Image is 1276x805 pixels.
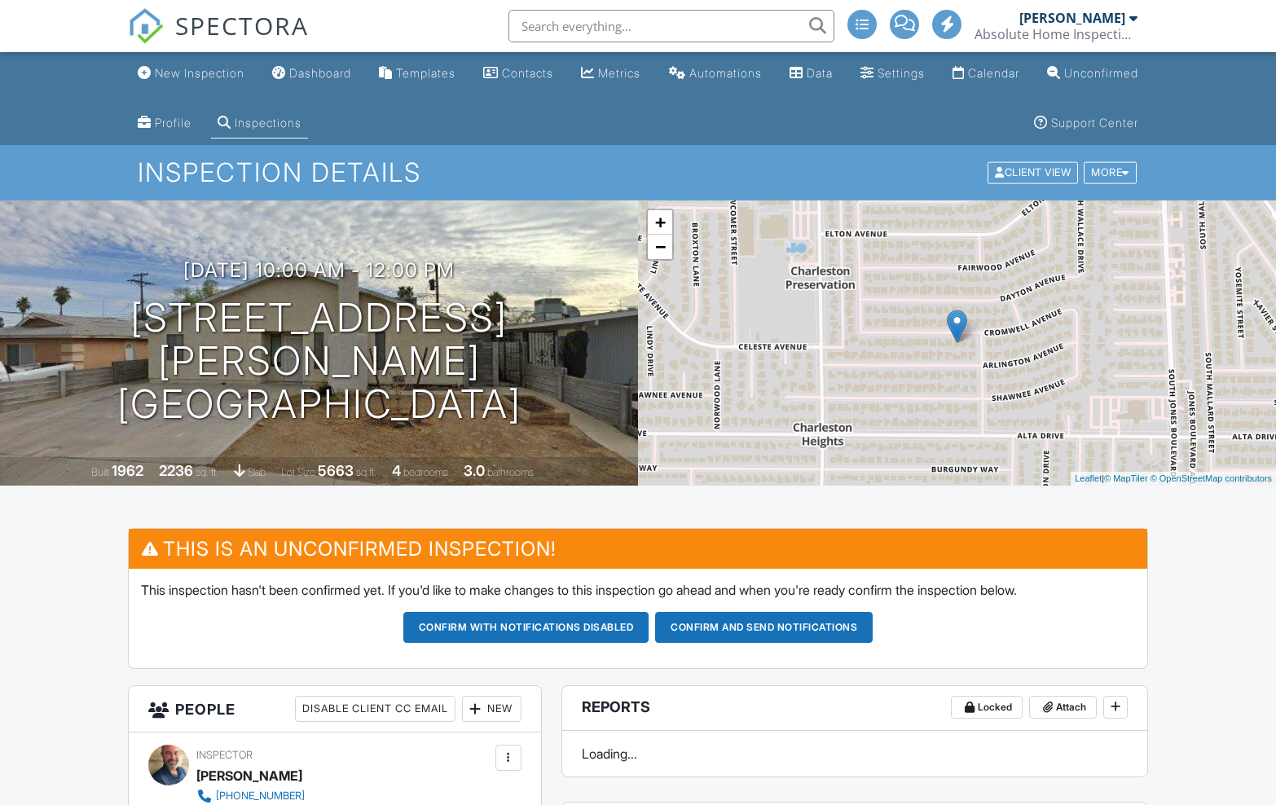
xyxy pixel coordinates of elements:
[392,462,401,479] div: 4
[1051,116,1138,130] div: Support Center
[211,108,308,139] a: Inspections
[129,686,541,732] h3: People
[141,581,1136,599] p: This inspection hasn't been confirmed yet. If you'd like to make changes to this inspection go ah...
[502,66,553,80] div: Contacts
[508,10,834,42] input: Search everything...
[403,612,649,643] button: Confirm with notifications disabled
[1064,66,1138,80] div: Unconfirmed
[689,66,762,80] div: Automations
[131,108,198,139] a: Company Profile
[175,8,309,42] span: SPECTORA
[295,696,455,722] div: Disable Client CC Email
[112,462,143,479] div: 1962
[783,59,839,89] a: Data
[574,59,647,89] a: Metrics
[1027,108,1145,139] a: Support Center
[1084,162,1137,184] div: More
[988,162,1078,184] div: Client View
[648,235,672,259] a: Zoom out
[1041,59,1145,89] a: Unconfirmed
[155,66,244,80] div: New Inspection
[1104,473,1148,483] a: © MapTiler
[487,466,534,478] span: bathrooms
[131,59,251,89] a: New Inspection
[662,59,768,89] a: Automations (Advanced)
[129,529,1148,569] h3: This is an Unconfirmed Inspection!
[281,466,315,478] span: Lot Size
[128,8,164,44] img: The Best Home Inspection Software - Spectora
[138,158,1137,187] h1: Inspection Details
[318,462,354,479] div: 5663
[648,210,672,235] a: Zoom in
[462,696,521,722] div: New
[356,466,376,478] span: sq.ft.
[216,790,305,803] div: [PHONE_NUMBER]
[1075,473,1102,483] a: Leaflet
[26,297,612,425] h1: [STREET_ADDRESS][PERSON_NAME] [GEOGRAPHIC_DATA]
[854,59,931,89] a: Settings
[477,59,560,89] a: Contacts
[968,66,1019,80] div: Calendar
[235,116,301,130] div: Inspections
[1151,473,1272,483] a: © OpenStreetMap contributors
[878,66,925,80] div: Settings
[91,466,109,478] span: Built
[196,749,253,761] span: Inspector
[655,612,873,643] button: Confirm and send notifications
[807,66,833,80] div: Data
[946,59,1026,89] a: Calendar
[372,59,462,89] a: Templates
[128,22,309,56] a: SPECTORA
[1019,10,1125,26] div: [PERSON_NAME]
[155,116,191,130] div: Profile
[396,66,455,80] div: Templates
[248,466,266,478] span: slab
[196,466,218,478] span: sq. ft.
[1071,472,1276,486] div: |
[183,259,455,281] h3: [DATE] 10:00 am - 12:00 pm
[598,66,640,80] div: Metrics
[289,66,351,80] div: Dashboard
[196,788,464,804] a: [PHONE_NUMBER]
[975,26,1137,42] div: Absolute Home Inspections
[403,466,448,478] span: bedrooms
[159,462,193,479] div: 2236
[196,763,302,788] div: [PERSON_NAME]
[266,59,358,89] a: Dashboard
[464,462,485,479] div: 3.0
[986,165,1082,178] a: Client View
